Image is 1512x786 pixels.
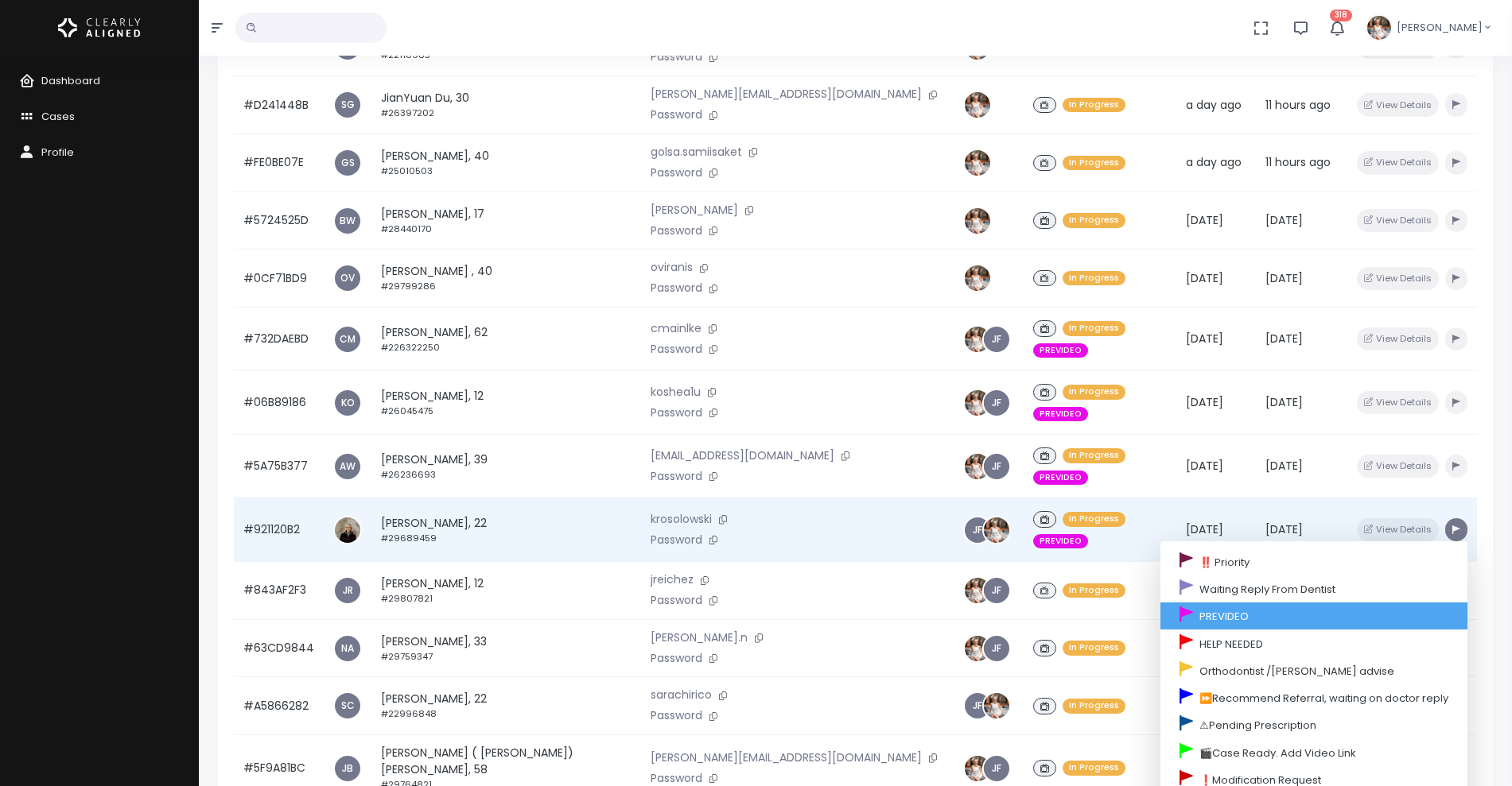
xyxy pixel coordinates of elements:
[1186,521,1223,537] span: [DATE]
[984,327,1009,352] a: JF
[234,371,324,435] td: #06B89186
[234,76,324,134] td: #D241448B
[651,650,944,668] p: Password
[1160,738,1467,765] a: 🎬Case Ready. Add Video Link
[371,435,641,498] td: [PERSON_NAME], 39
[381,592,433,605] small: #29807821
[371,308,641,371] td: [PERSON_NAME], 62
[381,341,440,354] small: #226322250
[58,11,141,45] img: Logo Horizontal
[1063,385,1125,400] span: In Progress
[381,707,437,720] small: #22996848
[335,390,360,416] a: KO
[651,144,944,161] p: golsa.samiisaket
[651,468,944,486] p: Password
[984,636,1009,661] a: JF
[1357,151,1439,174] button: View Details
[1160,629,1467,656] a: HELP NEEDED
[1063,156,1125,171] span: In Progress
[335,756,360,781] span: JB
[965,693,990,718] a: JF
[1357,327,1439,350] button: View Details
[1265,458,1303,474] span: [DATE]
[1063,271,1125,286] span: In Progress
[984,454,1009,479] span: JF
[651,165,944,182] p: Password
[335,454,360,479] a: AW
[371,76,641,134] td: JianYuan Du, 30
[651,48,944,66] p: Password
[1357,93,1439,116] button: View Details
[651,223,944,240] p: Password
[984,578,1009,603] a: JF
[1186,458,1223,474] span: [DATE]
[1265,394,1303,410] span: [DATE]
[651,447,944,465] p: [EMAIL_ADDRESS][DOMAIN_NAME]
[234,192,324,250] td: #5724525D
[335,693,360,718] a: SC
[234,677,324,735] td: #A5866282
[1265,154,1331,170] span: 11 hours ago
[1160,575,1467,602] a: Waiting Reply From Dentist
[234,134,324,192] td: #FE0BE07E
[984,756,1009,781] a: JF
[371,562,641,620] td: [PERSON_NAME], 12
[371,134,641,192] td: [PERSON_NAME], 40
[371,619,641,677] td: [PERSON_NAME], 33
[335,208,360,234] span: BW
[335,265,360,291] span: OV
[381,468,436,481] small: #26236693
[651,405,944,422] p: Password
[651,280,944,297] p: Password
[335,636,360,661] a: NA
[1063,641,1125,656] span: In Progress
[1063,321,1125,336] span: In Progress
[1186,212,1223,228] span: [DATE]
[234,498,324,562] td: #921120B2
[381,405,433,417] small: #26045475
[41,109,75,124] span: Cases
[651,202,944,219] p: [PERSON_NAME]
[1063,761,1125,776] span: In Progress
[651,707,944,725] p: Password
[651,749,944,767] p: [PERSON_NAME][EMAIL_ADDRESS][DOMAIN_NAME]
[371,250,641,308] td: [PERSON_NAME] , 40
[335,92,360,118] span: SG
[984,390,1009,416] a: JF
[651,341,944,358] p: Password
[1357,518,1439,541] button: View Details
[1063,213,1125,228] span: In Progress
[41,145,74,160] span: Profile
[1160,711,1467,738] a: ⚠Pending Prescription
[1265,212,1303,228] span: [DATE]
[1397,20,1483,36] span: [PERSON_NAME]
[1265,97,1331,113] span: 11 hours ago
[335,150,360,176] a: GS
[1033,470,1088,486] span: PREVIDEO
[381,532,437,544] small: #29689459
[651,592,944,610] p: Password
[234,562,324,620] td: #843AF2F3
[1160,548,1467,575] a: ‼️ Priority
[651,629,944,647] p: [PERSON_NAME].n
[1063,448,1125,463] span: In Progress
[381,106,434,119] small: #26397202
[1365,14,1393,42] img: Header Avatar
[1033,407,1088,422] span: PREVIDEO
[651,511,944,529] p: krosolowski
[1063,699,1125,714] span: In Progress
[234,308,324,371] td: #732DAEBD
[335,327,360,352] a: CM
[234,250,324,308] td: #0CF71BD9
[1357,209,1439,232] button: View Details
[41,73,100,88] span: Dashboard
[381,280,436,292] small: #29799286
